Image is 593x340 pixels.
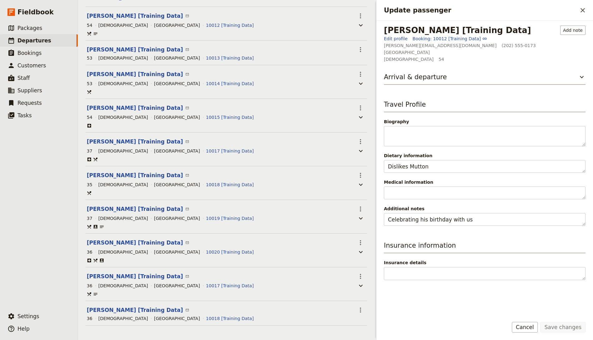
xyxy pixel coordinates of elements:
[185,46,189,52] a: Email George Costanza [Training Data]
[87,148,92,154] div: 37
[87,239,183,246] button: [PERSON_NAME] [Training Data]
[206,22,254,28] button: 10012 [Training Data]
[502,42,536,49] span: (202) 555-0173
[17,87,42,94] span: Suppliers
[206,55,254,61] button: 10013 [Training Data]
[17,326,30,332] span: Help
[87,104,183,112] button: [PERSON_NAME] [Training Data]
[154,249,200,255] div: [GEOGRAPHIC_DATA]
[355,69,366,80] button: Actions
[206,148,254,154] button: 10017 [Training Data]
[17,313,39,319] span: Settings
[98,249,148,255] div: [DEMOGRAPHIC_DATA]
[384,160,586,173] textarea: Dietary information
[384,72,447,82] h3: Arrival & departure
[17,37,51,44] span: Departures
[183,172,189,178] span: ​
[87,205,183,213] button: [PERSON_NAME] [Training Data]
[87,46,183,53] button: [PERSON_NAME] [Training Data]
[560,26,586,35] button: Add note
[355,11,366,21] button: Actions
[154,55,200,61] div: [GEOGRAPHIC_DATA]
[154,215,200,221] div: [GEOGRAPHIC_DATA]
[384,100,586,112] h3: Travel Profile
[185,71,189,77] a: Email Elaine Benes [Training Data]
[87,80,92,87] div: 53
[185,104,189,111] a: Email Cosmo Kramer [Training Data]
[540,322,586,333] button: Save changes
[206,249,254,255] button: 10020 [Training Data]
[87,172,183,179] button: [PERSON_NAME] [Training Data]
[384,6,577,15] h2: Update passenger
[98,148,148,154] div: [DEMOGRAPHIC_DATA]
[384,267,586,280] textarea: Insurance details
[413,36,488,42] a: Booking: 10012 [Training Data]
[87,315,92,322] div: 36
[183,240,189,246] span: ​
[154,114,200,120] div: [GEOGRAPHIC_DATA]
[183,138,189,145] span: ​
[185,307,189,313] a: Email Rachael Greene [Training Data]
[384,56,434,62] span: [DEMOGRAPHIC_DATA]
[185,239,189,245] a: Email Ross Geller [Training Data]
[87,306,183,314] button: [PERSON_NAME] [Training Data]
[17,50,42,56] span: Bookings
[98,283,148,289] div: [DEMOGRAPHIC_DATA]
[384,26,531,35] div: [PERSON_NAME] [Training Data]
[154,80,200,87] div: [GEOGRAPHIC_DATA]
[355,271,366,282] button: Actions
[87,138,183,145] button: [PERSON_NAME] [Training Data]
[183,307,189,313] span: ​
[355,204,366,214] button: Actions
[87,114,92,120] div: 54
[355,170,366,181] button: Actions
[206,114,254,120] button: 10015 [Training Data]
[206,80,254,87] button: 10014 [Training Data]
[384,260,586,266] span: Insurance details
[17,100,42,106] span: Requests
[384,49,430,56] span: USA
[355,44,366,55] button: Actions
[206,283,254,289] button: 10017 [Training Data]
[98,315,148,322] div: [DEMOGRAPHIC_DATA]
[87,215,92,221] div: 37
[384,213,586,226] textarea: Additional notes
[206,215,254,221] button: 10019 [Training Data]
[87,182,92,188] div: 35
[384,42,497,49] span: [PERSON_NAME][EMAIL_ADDRESS][DOMAIN_NAME]
[384,153,586,159] span: Dietary information
[154,315,200,322] div: [GEOGRAPHIC_DATA]
[98,114,148,120] div: [DEMOGRAPHIC_DATA]
[183,105,189,111] span: ​
[384,179,586,185] span: Medical information
[185,273,189,279] a: Email Chandler Bing [Training Data]
[154,182,200,188] div: [GEOGRAPHIC_DATA]
[98,215,148,221] div: [DEMOGRAPHIC_DATA]
[17,62,46,69] span: Customers
[384,119,586,125] span: Biography
[87,249,92,255] div: 36
[17,112,32,119] span: Tasks
[183,46,189,53] span: ​
[185,172,189,178] a: Email Phoebe Buffet [Training Data]
[185,138,189,144] a: Email Joey Tribbiani [Training Data]
[206,315,254,322] button: 10018 [Training Data]
[185,206,189,212] a: Email Monica Geller [Training Data]
[512,322,538,333] button: Cancel
[355,237,366,248] button: Actions
[98,55,148,61] div: [DEMOGRAPHIC_DATA]
[384,126,586,146] textarea: Biography
[87,12,183,20] button: [PERSON_NAME] [Training Data]
[185,12,189,19] a: Email Jerry Seinfeld [Training Data]
[183,13,189,19] span: ​
[384,241,586,253] h3: Insurance information
[206,182,254,188] button: 10018 [Training Data]
[577,5,588,16] button: Close drawer
[183,71,189,77] span: ​
[17,7,54,17] span: Fieldbook
[183,206,189,212] span: ​
[384,187,586,199] textarea: Medical information
[87,55,92,61] div: 53
[355,103,366,113] button: Actions
[439,56,444,62] span: 54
